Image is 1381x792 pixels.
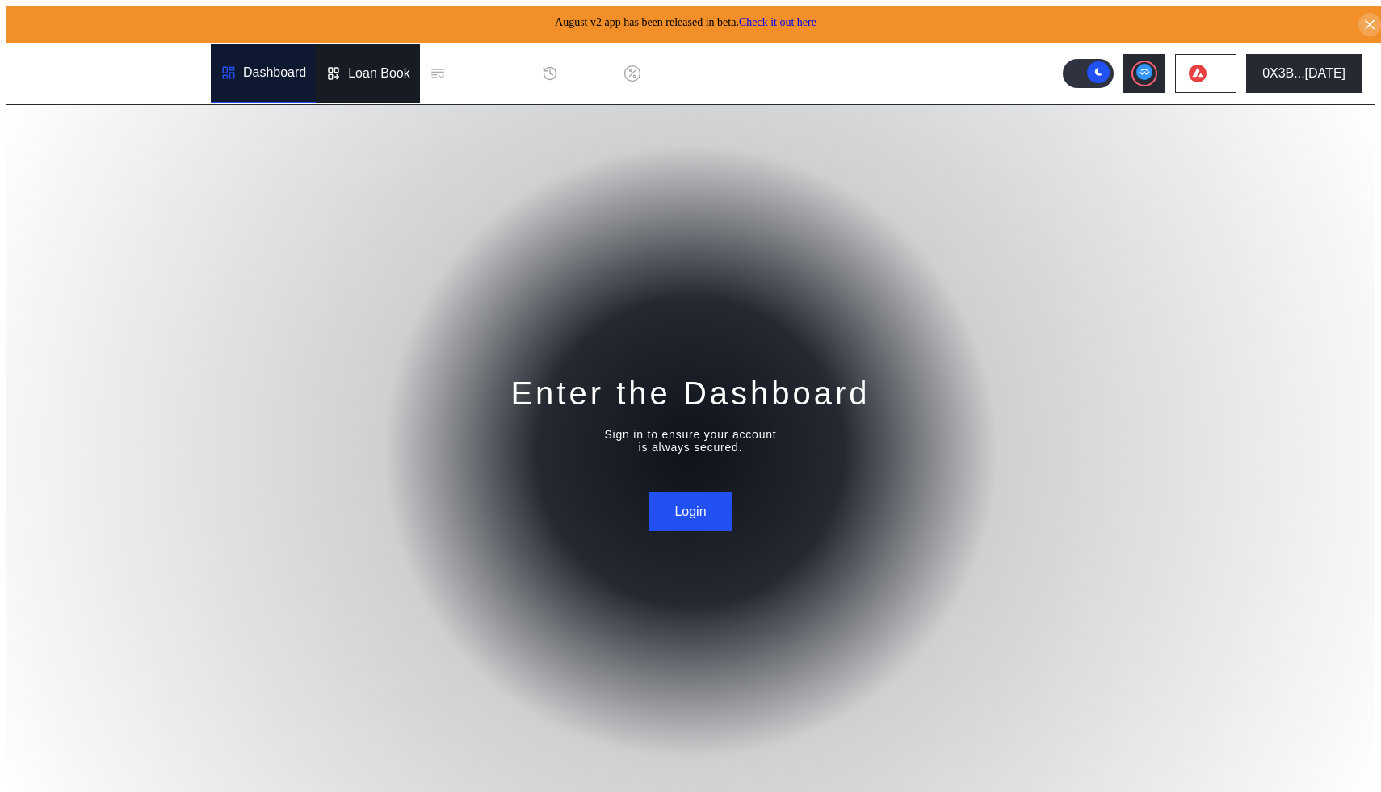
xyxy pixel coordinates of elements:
[1262,66,1345,81] div: 0X3B...[DATE]
[604,428,776,454] div: Sign in to ensure your account is always secured.
[316,44,420,103] a: Loan Book
[739,16,816,28] a: Check it out here
[532,44,615,103] a: History
[565,66,605,81] div: History
[649,492,732,531] button: Login
[211,44,316,103] a: Dashboard
[452,66,523,81] div: Permissions
[555,16,816,28] span: August v2 app has been released in beta.
[348,66,410,81] div: Loan Book
[1189,65,1207,82] img: chain logo
[510,372,870,414] div: Enter the Dashboard
[1175,54,1236,93] button: chain logo
[243,65,306,80] div: Dashboard
[647,66,744,81] div: Discount Factors
[420,44,532,103] a: Permissions
[1246,54,1362,93] button: 0X3B...[DATE]
[615,44,753,103] a: Discount Factors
